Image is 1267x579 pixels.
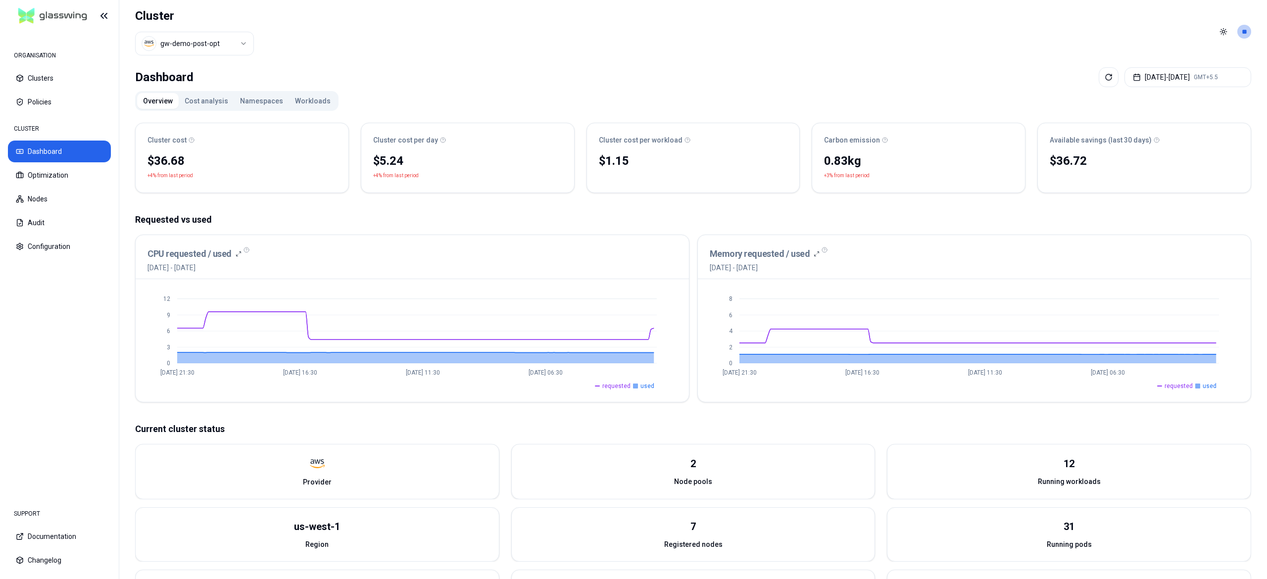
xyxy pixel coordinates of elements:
[373,171,419,181] p: +4% from last period
[163,295,170,302] tspan: 12
[373,135,562,145] div: Cluster cost per day
[8,46,111,65] div: ORGANISATION
[234,93,289,109] button: Namespaces
[729,344,732,351] tspan: 2
[729,295,732,302] tspan: 8
[167,360,170,367] tspan: 0
[674,477,712,486] span: Node pools
[8,526,111,547] button: Documentation
[135,67,194,87] div: Dashboard
[640,382,654,390] span: used
[294,520,340,533] div: us-west-1
[8,67,111,89] button: Clusters
[824,171,870,181] p: +3% from last period
[824,135,1013,145] div: Carbon emission
[283,369,317,376] tspan: [DATE] 16:30
[1064,520,1074,533] div: 31
[147,263,242,273] span: [DATE] - [DATE]
[147,171,193,181] p: +4% from last period
[729,328,733,335] tspan: 4
[373,153,562,169] div: $5.24
[1203,382,1217,390] span: used
[1165,382,1193,390] span: requested
[8,141,111,162] button: Dashboard
[690,520,696,533] div: 7
[310,456,325,471] img: aws
[135,32,254,55] button: Select a value
[289,93,337,109] button: Workloads
[8,212,111,234] button: Audit
[1050,153,1239,169] div: $36.72
[8,164,111,186] button: Optimization
[135,422,1251,436] p: Current cluster status
[824,153,1013,169] div: 0.83 kg
[8,119,111,139] div: CLUSTER
[1124,67,1251,87] button: [DATE]-[DATE]GMT+5.5
[14,4,91,28] img: GlassWing
[135,213,1251,227] p: Requested vs used
[8,549,111,571] button: Changelog
[8,91,111,113] button: Policies
[147,153,337,169] div: $36.68
[722,369,756,376] tspan: [DATE] 21:30
[8,504,111,524] div: SUPPORT
[8,188,111,210] button: Nodes
[1050,135,1239,145] div: Available savings (last 30 days)
[729,312,732,319] tspan: 6
[602,382,631,390] span: requested
[305,539,329,549] span: Region
[406,369,440,376] tspan: [DATE] 11:30
[710,263,820,273] span: [DATE] - [DATE]
[167,344,170,351] tspan: 3
[137,93,179,109] button: Overview
[664,539,723,549] span: Registered nodes
[968,369,1002,376] tspan: [DATE] 11:30
[690,457,696,471] div: 2
[167,328,170,335] tspan: 6
[147,247,232,261] h3: CPU requested / used
[729,360,732,367] tspan: 0
[160,369,195,376] tspan: [DATE] 21:30
[845,369,879,376] tspan: [DATE] 16:30
[179,93,234,109] button: Cost analysis
[710,247,810,261] h3: Memory requested / used
[1064,457,1074,471] div: 12
[135,8,254,24] h1: Cluster
[599,153,788,169] div: $1.15
[1038,477,1101,486] span: Running workloads
[599,135,788,145] div: Cluster cost per workload
[303,477,332,487] span: Provider
[8,236,111,257] button: Configuration
[1047,539,1092,549] span: Running pods
[1194,73,1218,81] span: GMT+5.5
[144,39,154,48] img: aws
[529,369,563,376] tspan: [DATE] 06:30
[167,312,170,319] tspan: 9
[147,135,337,145] div: Cluster cost
[1090,369,1124,376] tspan: [DATE] 06:30
[160,39,220,48] div: gw-demo-post-opt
